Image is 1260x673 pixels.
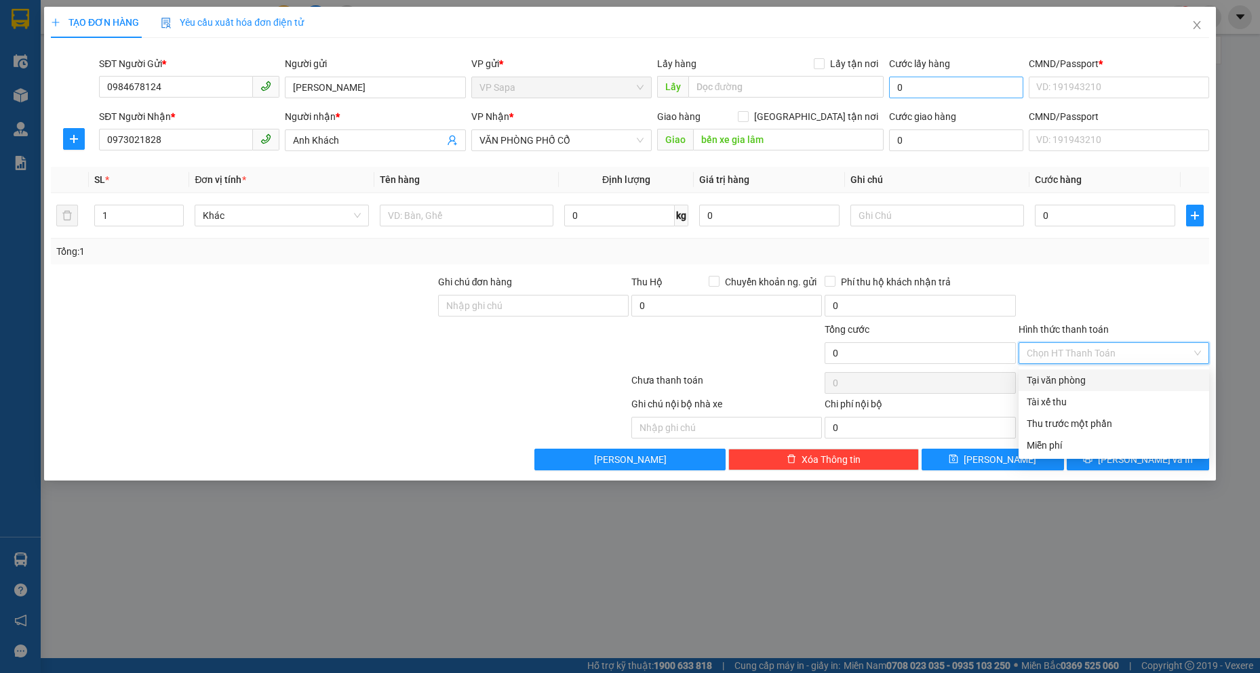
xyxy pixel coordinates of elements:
span: SL [94,174,105,185]
button: delete [56,205,78,226]
button: printer[PERSON_NAME] và In [1067,449,1209,470]
div: Người gửi [285,56,465,71]
span: save [949,454,958,465]
button: deleteXóa Thông tin [728,449,919,470]
input: Nhập ghi chú [631,417,822,439]
span: VP Sapa [479,77,644,98]
div: VP gửi [471,56,652,71]
span: Khác [203,205,361,226]
span: kg [675,205,688,226]
span: printer [1083,454,1092,465]
span: [PERSON_NAME] [964,452,1036,467]
span: VĂN PHÒNG PHỐ CỔ [479,130,644,150]
span: TẠO ĐƠN HÀNG [51,17,139,28]
input: Dọc đường [693,129,884,150]
span: Phí thu hộ khách nhận trả [835,274,956,289]
button: [PERSON_NAME] [534,449,725,470]
span: [GEOGRAPHIC_DATA] tận nơi [749,109,884,124]
input: VD: Bàn, Ghế [380,205,554,226]
label: Cước lấy hàng [889,58,950,69]
input: 0 [699,205,840,226]
div: Người nhận [285,109,465,124]
label: Hình thức thanh toán [1019,324,1109,335]
span: VP Nhận [471,111,509,122]
span: Lấy tận nơi [825,56,884,71]
label: Cước giao hàng [889,111,956,122]
span: Tổng cước [825,324,869,335]
img: icon [161,18,172,28]
span: Cước hàng [1035,174,1082,185]
span: Tên hàng [380,174,420,185]
label: Ghi chú đơn hàng [438,277,513,287]
input: Ghi chú đơn hàng [438,295,629,317]
div: SĐT Người Gửi [99,56,279,71]
span: Giao hàng [657,111,701,122]
span: Chuyển khoản ng. gửi [720,274,822,289]
div: Thu trước một phần [1027,416,1201,431]
span: plus [51,18,60,27]
div: Ghi chú nội bộ nhà xe [631,396,822,417]
span: Lấy [657,76,688,98]
span: plus [1187,210,1203,221]
div: Chưa thanh toán [630,373,823,396]
input: Ghi Chú [850,205,1025,226]
span: Giao [657,129,693,150]
span: phone [260,134,271,144]
span: [PERSON_NAME] [594,452,667,467]
span: user-add [447,135,458,146]
span: Đơn vị tính [195,174,245,185]
button: plus [63,128,85,150]
span: Định lượng [602,174,650,185]
div: Tài xế thu [1027,394,1201,409]
button: plus [1186,205,1204,226]
span: Giá trị hàng [699,174,749,185]
button: Close [1178,7,1216,45]
div: Tại văn phòng [1027,373,1201,388]
input: Cước giao hàng [889,129,1023,151]
div: CMND/Passport [1029,56,1209,71]
div: Tổng: 1 [56,244,486,259]
span: close [1192,20,1202,30]
th: Ghi chú [845,167,1030,193]
span: Yêu cầu xuất hóa đơn điện tử [161,17,304,28]
div: SĐT Người Nhận [99,109,279,124]
div: Chi phí nội bộ [825,396,1015,417]
span: Xóa Thông tin [802,452,861,467]
span: phone [260,81,271,91]
span: Thu Hộ [631,277,663,287]
span: Lấy hàng [657,58,696,69]
button: save[PERSON_NAME] [922,449,1064,470]
span: delete [787,454,796,465]
div: CMND/Passport [1029,109,1209,124]
span: plus [64,134,84,144]
span: [PERSON_NAME] và In [1098,452,1193,467]
div: Miễn phí [1027,438,1201,453]
input: Cước lấy hàng [889,77,1023,98]
input: Dọc đường [688,76,884,98]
